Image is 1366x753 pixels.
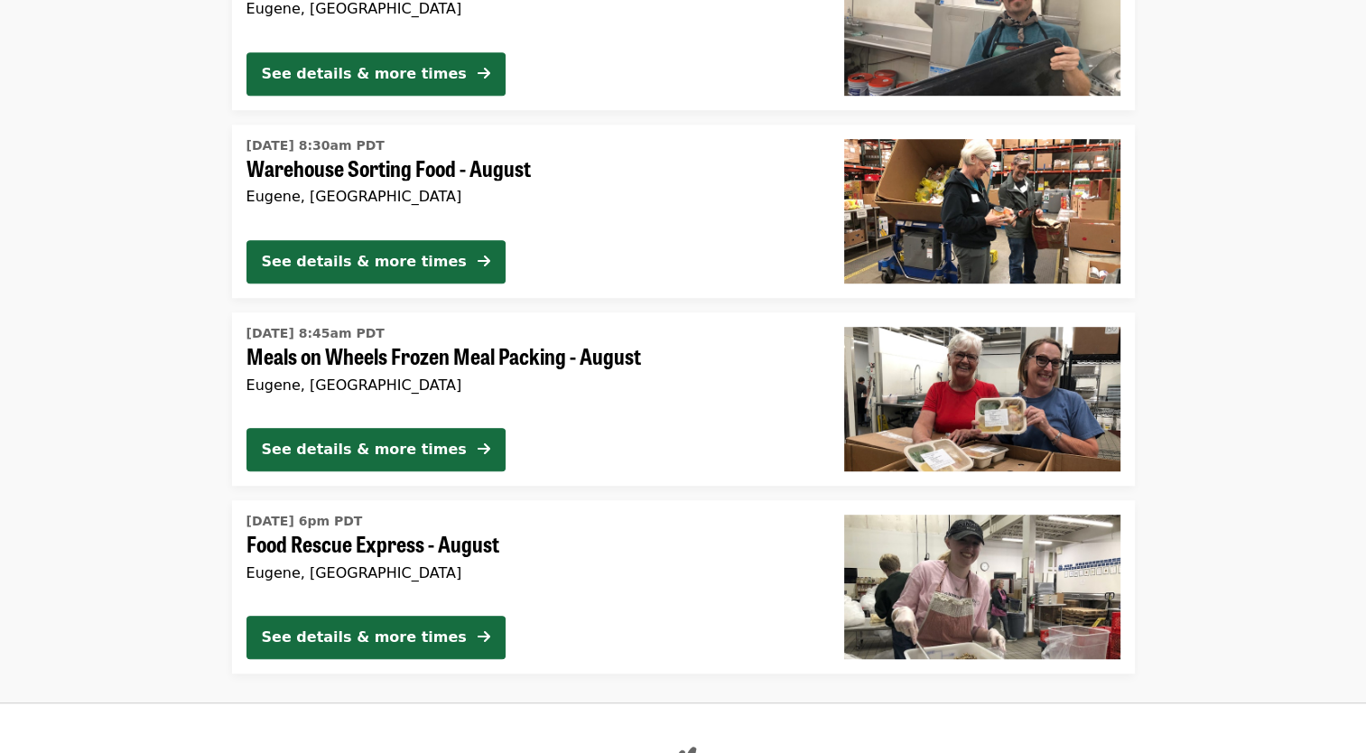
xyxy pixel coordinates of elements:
[246,376,815,394] div: Eugene, [GEOGRAPHIC_DATA]
[246,188,815,205] div: Eugene, [GEOGRAPHIC_DATA]
[478,628,490,646] i: arrow-right icon
[246,512,363,531] time: [DATE] 6pm PDT
[246,136,385,155] time: [DATE] 8:30am PDT
[246,240,506,284] button: See details & more times
[246,343,815,369] span: Meals on Wheels Frozen Meal Packing - August
[246,564,815,581] div: Eugene, [GEOGRAPHIC_DATA]
[232,500,1135,674] a: See details for "Food Rescue Express - August"
[478,65,490,82] i: arrow-right icon
[262,627,467,648] div: See details & more times
[844,327,1120,471] img: Meals on Wheels Frozen Meal Packing - August organized by FOOD For Lane County
[246,52,506,96] button: See details & more times
[844,515,1120,659] img: Food Rescue Express - August organized by FOOD For Lane County
[478,253,490,270] i: arrow-right icon
[246,155,815,181] span: Warehouse Sorting Food - August
[262,439,467,460] div: See details & more times
[246,428,506,471] button: See details & more times
[262,63,467,85] div: See details & more times
[844,139,1120,284] img: Warehouse Sorting Food - August organized by FOOD For Lane County
[246,531,815,557] span: Food Rescue Express - August
[246,324,385,343] time: [DATE] 8:45am PDT
[232,312,1135,486] a: See details for "Meals on Wheels Frozen Meal Packing - August"
[246,616,506,659] button: See details & more times
[232,125,1135,298] a: See details for "Warehouse Sorting Food - August"
[478,441,490,458] i: arrow-right icon
[262,251,467,273] div: See details & more times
